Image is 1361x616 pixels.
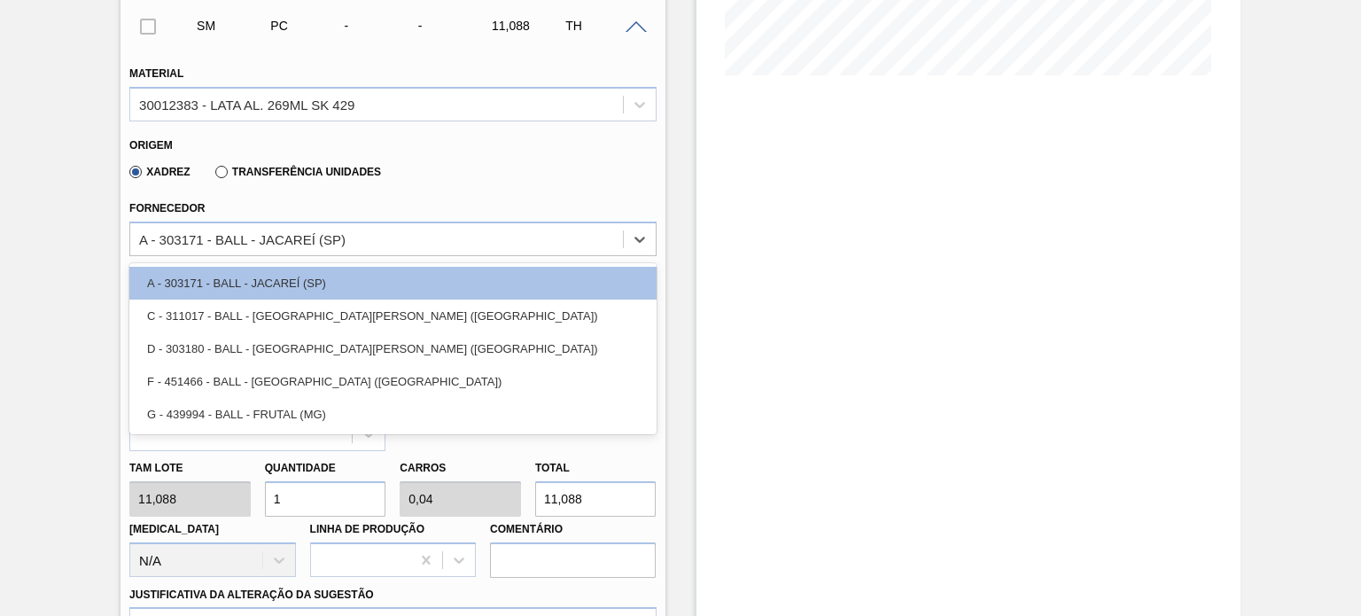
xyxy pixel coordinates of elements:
label: Fornecedor [129,202,205,214]
div: Pedido de Compra [266,19,346,33]
label: Justificativa da Alteração da Sugestão [129,589,374,601]
label: [MEDICAL_DATA] [129,523,219,535]
label: Xadrez [129,166,191,178]
label: Tam lote [129,456,251,481]
label: Material [129,67,183,80]
div: C - 311017 - BALL - [GEOGRAPHIC_DATA][PERSON_NAME] ([GEOGRAPHIC_DATA]) [129,300,656,332]
div: A - 303171 - BALL - JACAREÍ (SP) [139,231,346,246]
div: - [340,19,421,33]
label: Linha de Produção [310,523,425,535]
div: TH [561,19,642,33]
label: Quantidade [265,462,336,474]
label: Total [535,462,570,474]
label: Carros [400,462,446,474]
label: Transferência Unidades [215,166,381,178]
div: 11,088 [487,19,568,33]
div: F - 451466 - BALL - [GEOGRAPHIC_DATA] ([GEOGRAPHIC_DATA]) [129,365,656,398]
div: G - 439994 - BALL - FRUTAL (MG) [129,398,656,431]
label: Comentário [490,517,656,542]
div: A - 303171 - BALL - JACAREÍ (SP) [129,267,656,300]
div: - [414,19,494,33]
div: Sugestão Manual [192,19,273,33]
div: 30012383 - LATA AL. 269ML SK 429 [139,97,354,112]
div: D - 303180 - BALL - [GEOGRAPHIC_DATA][PERSON_NAME] ([GEOGRAPHIC_DATA]) [129,332,656,365]
label: Origem [129,139,173,152]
